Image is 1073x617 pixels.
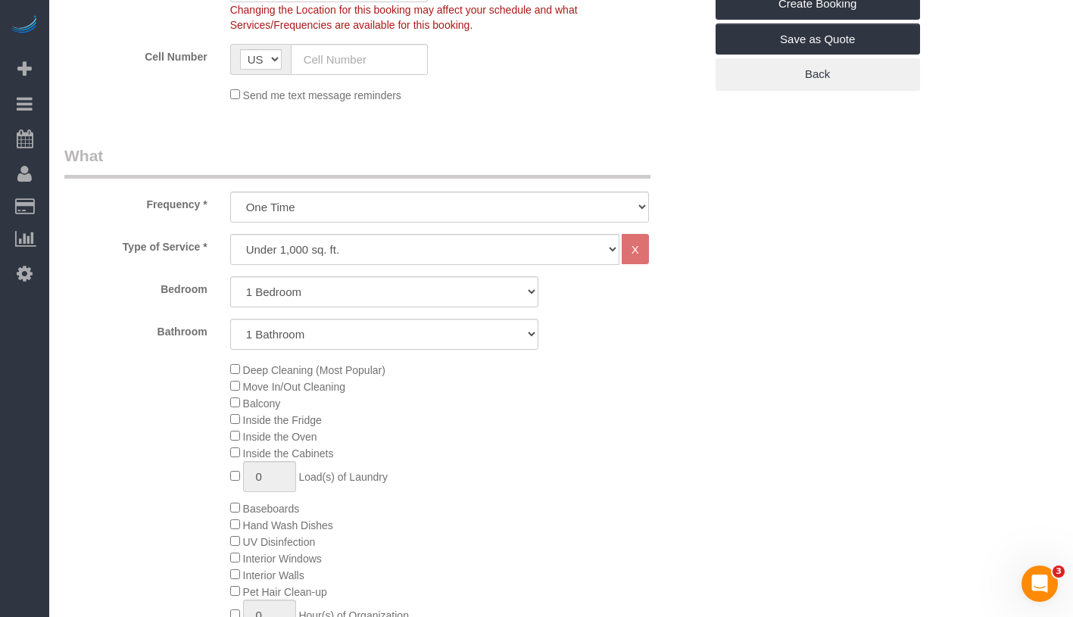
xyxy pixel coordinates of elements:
iframe: Intercom live chat [1022,566,1058,602]
span: Hand Wash Dishes [243,519,333,531]
span: Inside the Oven [243,431,317,443]
a: Save as Quote [716,23,920,55]
span: 3 [1053,566,1065,578]
span: Baseboards [243,503,300,515]
label: Cell Number [53,44,219,64]
span: Deep Cleaning (Most Popular) [243,364,385,376]
span: Balcony [243,397,281,410]
span: Inside the Cabinets [243,447,334,460]
span: Pet Hair Clean-up [243,586,327,598]
label: Type of Service * [53,234,219,254]
span: Inside the Fridge [243,414,322,426]
label: Bathroom [53,319,219,339]
span: Changing the Location for this booking may affect your schedule and what Services/Frequencies are... [230,4,578,31]
img: Automaid Logo [9,15,39,36]
span: Interior Walls [243,569,304,581]
span: Send me text message reminders [243,89,401,101]
input: Cell Number [291,44,429,75]
span: Interior Windows [243,553,322,565]
a: Back [716,58,920,90]
span: Move In/Out Cleaning [243,381,345,393]
span: Load(s) of Laundry [298,471,388,483]
legend: What [64,145,650,179]
span: UV Disinfection [243,536,316,548]
label: Frequency * [53,192,219,212]
label: Bedroom [53,276,219,297]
